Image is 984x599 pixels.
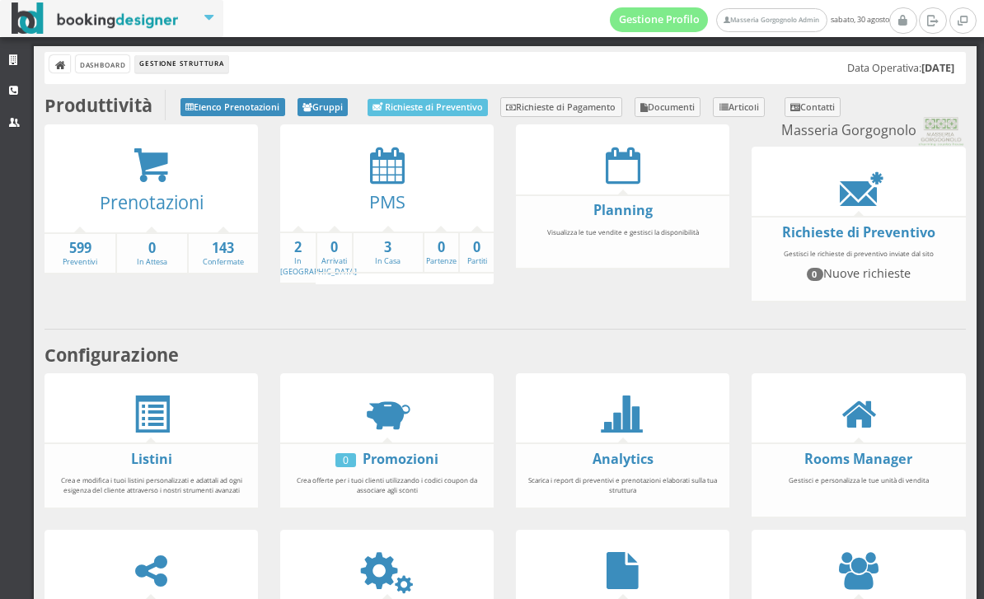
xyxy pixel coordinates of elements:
[516,468,729,502] div: Scarica i report di preventivi e prenotazioni elaborati sulla tua struttura
[131,450,172,468] a: Listini
[593,450,654,468] a: Analytics
[354,238,423,257] strong: 3
[189,239,258,268] a: 143Confermate
[76,55,129,73] a: Dashboard
[317,238,351,267] a: 0Arrivati
[610,7,889,32] span: sabato, 30 agosto
[363,450,438,468] a: Promozioni
[635,97,701,117] a: Documenti
[759,266,958,281] h4: Nuove richieste
[354,238,423,267] a: 3In Casa
[460,238,494,267] a: 0Partiti
[716,8,827,32] a: Masseria Gorgognolo Admin
[781,117,965,147] small: Masseria Gorgognolo
[516,220,729,264] div: Visualizza le tue vendite e gestisci la disponibilità
[460,238,494,257] strong: 0
[713,97,765,117] a: Articoli
[921,61,954,75] b: [DATE]
[610,7,709,32] a: Gestione Profilo
[369,190,405,213] a: PMS
[180,98,285,116] a: Elenco Prenotazioni
[785,97,841,117] a: Contatti
[368,99,488,116] a: Richieste di Preventivo
[593,201,653,219] a: Planning
[189,239,258,258] strong: 143
[424,238,458,257] strong: 0
[45,468,258,502] div: Crea e modifica i tuoi listini personalizzati e adattali ad ogni esigenza del cliente attraverso ...
[916,117,965,147] img: 0603869b585f11eeb13b0a069e529790.png
[45,93,152,117] b: Produttività
[500,97,622,117] a: Richieste di Pagamento
[100,190,204,214] a: Prenotazioni
[298,98,349,116] a: Gruppi
[424,238,458,267] a: 0Partenze
[280,238,357,277] a: 2In [GEOGRAPHIC_DATA]
[335,453,356,467] div: 0
[752,241,965,296] div: Gestisci le richieste di preventivo inviate dal sito
[807,268,823,281] span: 0
[135,55,227,73] li: Gestione Struttura
[12,2,179,35] img: BookingDesigner.com
[117,239,186,258] strong: 0
[280,238,316,257] strong: 2
[117,239,186,268] a: 0In Attesa
[752,468,965,512] div: Gestisci e personalizza le tue unità di vendita
[782,223,935,241] a: Richieste di Preventivo
[847,62,954,74] h5: Data Operativa:
[45,239,115,268] a: 599Preventivi
[804,450,912,468] a: Rooms Manager
[317,238,351,257] strong: 0
[280,468,494,502] div: Crea offerte per i tuoi clienti utilizzando i codici coupon da associare agli sconti
[45,239,115,258] strong: 599
[45,343,179,367] b: Configurazione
